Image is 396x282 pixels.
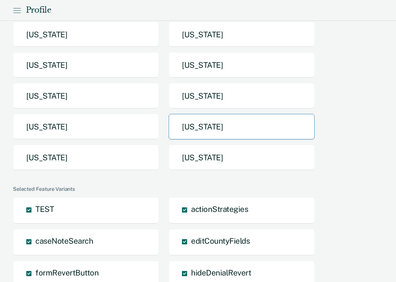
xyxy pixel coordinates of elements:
button: [US_STATE] [169,22,315,47]
button: [US_STATE] [13,145,159,170]
span: hideDenialRevert [191,268,251,277]
button: [US_STATE] [13,52,159,78]
button: [US_STATE] [169,83,315,109]
span: caseNoteSearch [35,236,93,245]
span: formRevertButton [35,268,99,277]
span: TEST [35,204,54,214]
button: [US_STATE] [169,114,315,140]
button: [US_STATE] [169,145,315,170]
button: [US_STATE] [13,83,159,109]
div: Profile [26,6,51,15]
span: editCountyFields [191,236,250,245]
button: [US_STATE] [13,22,159,47]
button: [US_STATE] [169,52,315,78]
span: actionStrategies [191,204,248,214]
button: [US_STATE] [13,114,159,140]
div: Selected Feature Variants [13,186,383,192]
